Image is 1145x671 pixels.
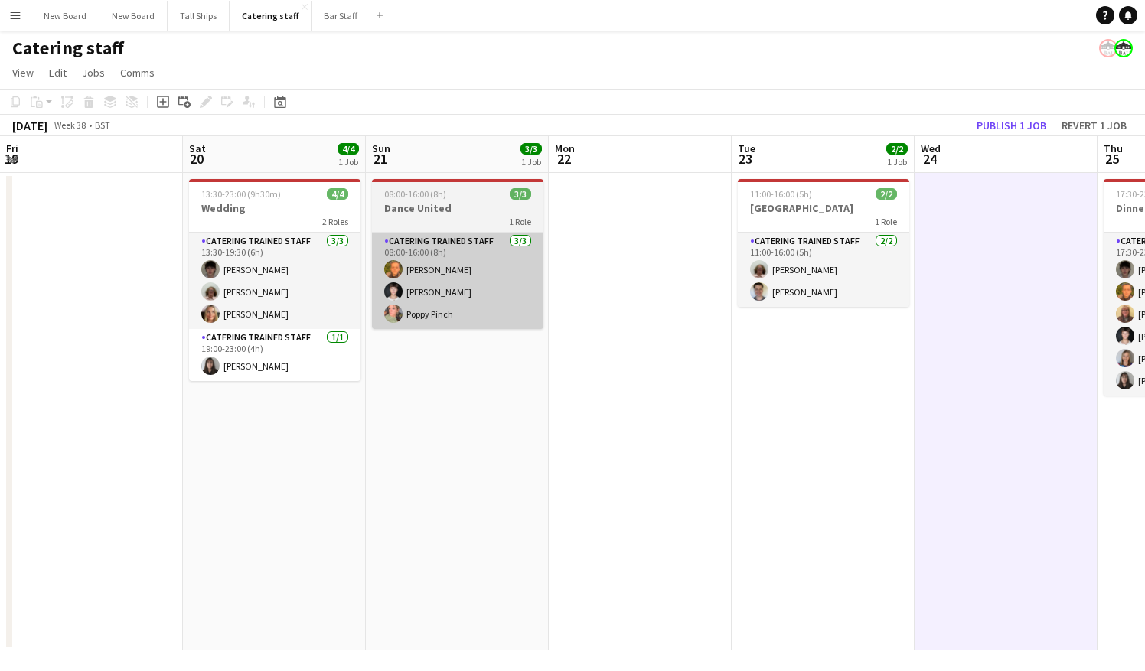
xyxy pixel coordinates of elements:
[95,119,110,131] div: BST
[1114,39,1133,57] app-user-avatar: Beach Ballroom
[886,143,908,155] span: 2/2
[12,37,124,60] h1: Catering staff
[921,142,941,155] span: Wed
[372,142,390,155] span: Sun
[555,142,575,155] span: Mon
[372,233,543,329] app-card-role: Catering trained staff3/308:00-16:00 (8h)[PERSON_NAME][PERSON_NAME]Poppy Pinch
[509,216,531,227] span: 1 Role
[918,150,941,168] span: 24
[887,156,907,168] div: 1 Job
[338,143,359,155] span: 4/4
[736,150,755,168] span: 23
[384,188,446,200] span: 08:00-16:00 (8h)
[4,150,18,168] span: 19
[99,1,168,31] button: New Board
[1099,39,1117,57] app-user-avatar: Beach Ballroom
[312,1,370,31] button: Bar Staff
[49,66,67,80] span: Edit
[338,156,358,168] div: 1 Job
[51,119,89,131] span: Week 38
[230,1,312,31] button: Catering staff
[187,150,206,168] span: 20
[970,116,1052,135] button: Publish 1 job
[738,201,909,215] h3: [GEOGRAPHIC_DATA]
[201,188,281,200] span: 13:30-23:00 (9h30m)
[327,188,348,200] span: 4/4
[738,142,755,155] span: Tue
[510,188,531,200] span: 3/3
[189,179,360,381] app-job-card: 13:30-23:00 (9h30m)4/4Wedding2 RolesCatering trained staff3/313:30-19:30 (6h)[PERSON_NAME][PERSON...
[189,329,360,381] app-card-role: Catering trained staff1/119:00-23:00 (4h)[PERSON_NAME]
[120,66,155,80] span: Comms
[372,201,543,215] h3: Dance United
[114,63,161,83] a: Comms
[1101,150,1123,168] span: 25
[76,63,111,83] a: Jobs
[521,156,541,168] div: 1 Job
[738,233,909,307] app-card-role: Catering trained staff2/211:00-16:00 (5h)[PERSON_NAME][PERSON_NAME]
[31,1,99,31] button: New Board
[876,188,897,200] span: 2/2
[12,118,47,133] div: [DATE]
[520,143,542,155] span: 3/3
[553,150,575,168] span: 22
[189,201,360,215] h3: Wedding
[750,188,812,200] span: 11:00-16:00 (5h)
[189,142,206,155] span: Sat
[168,1,230,31] button: Tall Ships
[6,63,40,83] a: View
[82,66,105,80] span: Jobs
[738,179,909,307] app-job-card: 11:00-16:00 (5h)2/2[GEOGRAPHIC_DATA]1 RoleCatering trained staff2/211:00-16:00 (5h)[PERSON_NAME][...
[6,142,18,155] span: Fri
[875,216,897,227] span: 1 Role
[12,66,34,80] span: View
[372,179,543,329] app-job-card: 08:00-16:00 (8h)3/3Dance United1 RoleCatering trained staff3/308:00-16:00 (8h)[PERSON_NAME][PERSO...
[43,63,73,83] a: Edit
[189,233,360,329] app-card-role: Catering trained staff3/313:30-19:30 (6h)[PERSON_NAME][PERSON_NAME][PERSON_NAME]
[1104,142,1123,155] span: Thu
[322,216,348,227] span: 2 Roles
[1055,116,1133,135] button: Revert 1 job
[370,150,390,168] span: 21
